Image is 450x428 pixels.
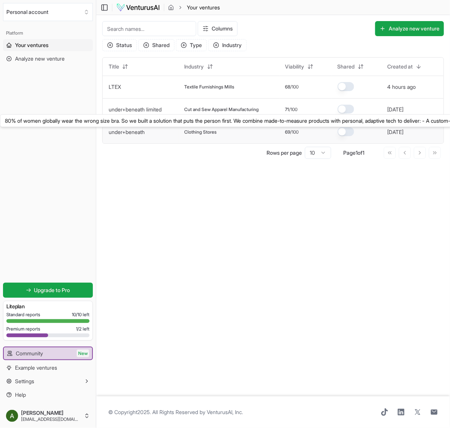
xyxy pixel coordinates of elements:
button: 4 hours ago [387,83,416,91]
span: 10 / 10 left [72,312,89,318]
span: 68 [285,84,291,90]
span: Community [16,350,43,357]
a: Help [3,389,93,401]
span: Title [109,63,119,70]
span: Industry [185,63,204,70]
span: Premium reports [6,326,40,332]
span: 69 [285,129,291,135]
a: Example ventures [3,362,93,374]
button: Columns [198,21,238,36]
span: /100 [291,129,299,135]
button: under+beneath [109,128,145,136]
span: Viability [285,63,305,70]
span: Your ventures [15,41,48,49]
button: Industry [208,39,247,51]
button: Viability [281,61,318,73]
button: [DATE] [387,106,403,113]
span: [PERSON_NAME] [21,410,81,416]
span: Upgrade to Pro [34,286,70,294]
span: Shared [338,63,355,70]
button: LTEX [109,83,121,91]
a: Analyze new venture [3,53,93,65]
a: Upgrade to Pro [3,283,93,298]
a: under+beneath [109,129,145,135]
span: 71 [285,107,289,113]
span: Your ventures [187,4,220,11]
button: Title [104,61,133,73]
span: Help [15,391,26,399]
span: Settings [15,378,34,385]
span: 1 [362,149,364,156]
button: Status [102,39,137,51]
img: logo [116,3,160,12]
a: CommunityNew [4,347,92,359]
span: Example ventures [15,364,57,372]
span: © Copyright 2025 . All Rights Reserved by . [108,408,243,416]
button: Created at [383,61,426,73]
button: Industry [180,61,218,73]
nav: breadcrumb [168,4,220,11]
h3: Lite plan [6,303,89,310]
span: Page [343,149,356,156]
span: Clothing Stores [185,129,217,135]
button: Analyze new venture [375,21,444,36]
span: Standard reports [6,312,40,318]
span: 1 / 2 left [76,326,89,332]
button: [PERSON_NAME][EMAIL_ADDRESS][DOMAIN_NAME] [3,407,93,425]
span: Cut and Sew Apparel Manufacturing [185,107,259,113]
button: Type [176,39,207,51]
a: Your ventures [3,39,93,51]
div: Platform [3,27,93,39]
a: VenturusAI, Inc [207,409,242,415]
button: Select an organization [3,3,93,21]
span: New [77,350,89,357]
button: Settings [3,375,93,387]
p: Rows per page [267,149,302,157]
span: /100 [289,107,298,113]
span: [EMAIL_ADDRESS][DOMAIN_NAME] [21,416,81,422]
button: Shared [138,39,174,51]
img: ACg8ocJ7KVQOdJaW3PdX8E65e2EZ92JzdNb9v8V4PtX_TGc3q-9WSg=s96-c [6,410,18,422]
a: under+beneath limited [109,106,162,113]
span: /100 [291,84,299,90]
a: LTEX [109,84,121,90]
span: Created at [387,63,413,70]
span: Analyze new venture [15,55,65,62]
span: of [358,149,362,156]
span: 1 [356,149,358,156]
button: [DATE] [387,128,403,136]
button: Shared [333,61,368,73]
span: Textile Furnishings Mills [185,84,235,90]
input: Search names... [102,21,196,36]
